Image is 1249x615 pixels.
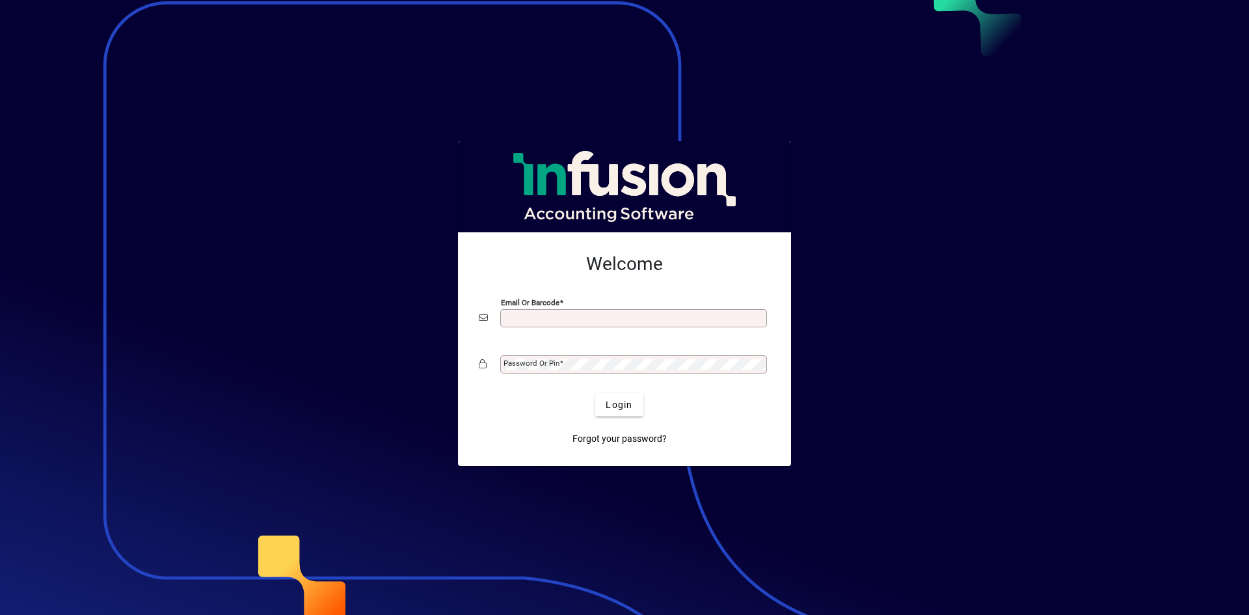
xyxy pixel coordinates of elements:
[501,298,559,307] mat-label: Email or Barcode
[595,393,643,417] button: Login
[479,253,770,275] h2: Welcome
[572,432,667,446] span: Forgot your password?
[567,427,672,450] a: Forgot your password?
[606,398,632,412] span: Login
[504,359,559,368] mat-label: Password or Pin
